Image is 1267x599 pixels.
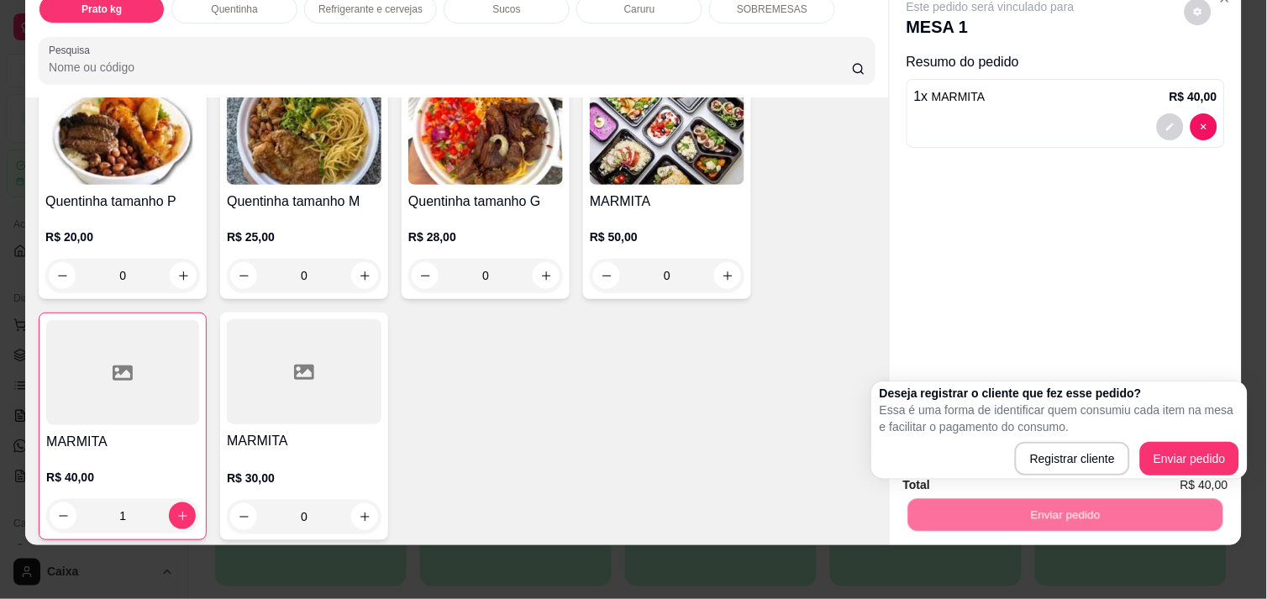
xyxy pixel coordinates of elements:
button: decrease-product-quantity [1157,113,1184,140]
img: product-image [408,80,563,185]
h4: Quentinha tamanho P [45,192,200,212]
h4: Quentinha tamanho G [408,192,563,212]
p: 1 x [914,87,986,107]
p: R$ 25,00 [227,229,381,245]
p: R$ 50,00 [590,229,744,245]
img: product-image [227,80,381,185]
img: product-image [45,80,200,185]
button: decrease-product-quantity [412,262,439,289]
button: increase-product-quantity [169,502,196,529]
input: Pesquisa [49,59,852,76]
button: decrease-product-quantity [593,262,620,289]
h4: MARMITA [227,431,381,451]
button: decrease-product-quantity [49,262,76,289]
p: R$ 40,00 [46,469,199,486]
button: increase-product-quantity [170,262,197,289]
p: SOBREMESAS [737,3,807,16]
button: decrease-product-quantity [230,262,257,289]
button: increase-product-quantity [533,262,560,289]
button: decrease-product-quantity [50,502,76,529]
span: MARMITA [932,90,986,103]
p: MESA 1 [907,15,1075,39]
p: Essa é uma forma de identificar quem consumiu cada item na mesa e facilitar o pagamento do consumo. [880,402,1239,435]
button: Registrar cliente [1015,442,1130,476]
span: R$ 40,00 [1180,476,1228,494]
p: Prato kg [81,3,122,16]
p: R$ 28,00 [408,229,563,245]
p: R$ 40,00 [1170,88,1217,105]
label: Pesquisa [49,43,96,57]
button: increase-product-quantity [351,503,378,530]
p: R$ 30,00 [227,470,381,486]
p: R$ 20,00 [45,229,200,245]
button: Enviar pedido [1140,442,1239,476]
h4: MARMITA [590,192,744,212]
button: increase-product-quantity [351,262,378,289]
p: Caruru [624,3,655,16]
p: Sucos [493,3,521,16]
p: Refrigerante e cervejas [318,3,423,16]
button: decrease-product-quantity [1191,113,1217,140]
h4: MARMITA [46,432,199,452]
p: Quentinha [211,3,257,16]
button: increase-product-quantity [714,262,741,289]
h2: Deseja registrar o cliente que fez esse pedido? [880,385,1239,402]
strong: Total [903,478,930,491]
img: product-image [590,80,744,185]
h4: Quentinha tamanho M [227,192,381,212]
button: Enviar pedido [908,498,1223,531]
p: Resumo do pedido [907,52,1225,72]
button: decrease-product-quantity [230,503,257,530]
